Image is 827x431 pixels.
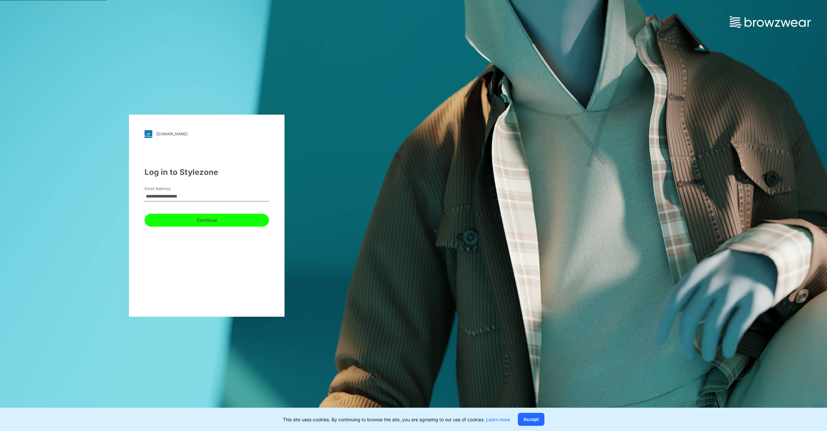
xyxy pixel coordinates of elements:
a: [DOMAIN_NAME] [145,130,269,138]
button: Accept [518,413,544,426]
img: svg+xml;base64,PHN2ZyB3aWR0aD0iMjgiIGhlaWdodD0iMjgiIHZpZXdCb3g9IjAgMCAyOCAyOCIgZmlsbD0ibm9uZSIgeG... [145,130,152,138]
img: browzwear-logo.73288ffb.svg [730,16,811,28]
a: Learn more [486,417,510,422]
div: [DOMAIN_NAME] [156,131,188,136]
label: Email Address [145,186,190,192]
div: Log in to Stylezone [145,166,269,178]
p: This site uses cookies. By continuing to browse the site, you are agreeing to our use of cookies. [283,416,510,423]
button: Continue [145,214,269,227]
